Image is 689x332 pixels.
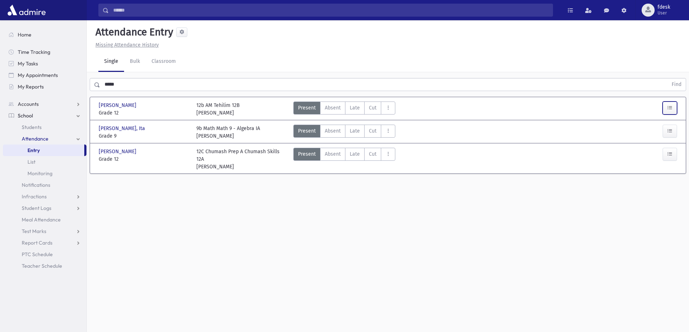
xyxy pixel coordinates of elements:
[658,4,670,10] span: fdesk
[109,4,553,17] input: Search
[196,125,260,140] div: 9b Math Math 9 - Algebra IA [PERSON_NAME]
[3,98,86,110] a: Accounts
[93,42,159,48] a: Missing Attendance History
[298,127,316,135] span: Present
[293,125,395,140] div: AttTypes
[18,49,50,55] span: Time Tracking
[325,104,341,112] span: Absent
[350,127,360,135] span: Late
[22,216,61,223] span: Meal Attendance
[3,46,86,58] a: Time Tracking
[99,109,189,117] span: Grade 12
[99,155,189,163] span: Grade 12
[3,145,84,156] a: Entry
[325,150,341,158] span: Absent
[3,225,86,237] a: Test Marks
[22,182,50,188] span: Notifications
[3,110,86,121] a: School
[22,251,53,258] span: PTC Schedule
[369,127,377,135] span: Cut
[298,150,316,158] span: Present
[3,58,86,69] a: My Tasks
[6,3,47,17] img: AdmirePro
[22,135,48,142] span: Attendance
[298,104,316,112] span: Present
[18,31,31,38] span: Home
[3,121,86,133] a: Students
[3,249,86,260] a: PTC Schedule
[27,159,35,165] span: List
[93,26,173,38] h5: Attendance Entry
[22,228,46,234] span: Test Marks
[95,42,159,48] u: Missing Attendance History
[667,78,686,91] button: Find
[3,133,86,145] a: Attendance
[3,29,86,40] a: Home
[99,148,138,155] span: [PERSON_NAME]
[124,52,146,72] a: Bulk
[3,179,86,191] a: Notifications
[22,193,47,200] span: Infractions
[293,102,395,117] div: AttTypes
[3,214,86,225] a: Meal Attendance
[350,104,360,112] span: Late
[3,202,86,214] a: Student Logs
[3,156,86,168] a: List
[3,69,86,81] a: My Appointments
[658,10,670,16] span: User
[99,102,138,109] span: [PERSON_NAME]
[369,150,377,158] span: Cut
[99,125,146,132] span: [PERSON_NAME], Ita
[293,148,395,171] div: AttTypes
[18,101,39,107] span: Accounts
[3,191,86,202] a: Infractions
[27,170,52,177] span: Monitoring
[99,132,189,140] span: Grade 9
[18,60,38,67] span: My Tasks
[196,102,240,117] div: 12b AM Tehilim 12B [PERSON_NAME]
[3,260,86,272] a: Teacher Schedule
[3,237,86,249] a: Report Cards
[325,127,341,135] span: Absent
[18,112,33,119] span: School
[3,168,86,179] a: Monitoring
[196,148,287,171] div: 12C Chumash Prep A Chumash Skills 12A [PERSON_NAME]
[22,124,42,130] span: Students
[350,150,360,158] span: Late
[18,83,44,90] span: My Reports
[22,205,51,211] span: Student Logs
[98,52,124,72] a: Single
[27,147,40,154] span: Entry
[22,240,52,246] span: Report Cards
[369,104,377,112] span: Cut
[146,52,182,72] a: Classroom
[22,263,62,269] span: Teacher Schedule
[3,81,86,92] a: My Reports
[18,72,58,78] span: My Appointments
